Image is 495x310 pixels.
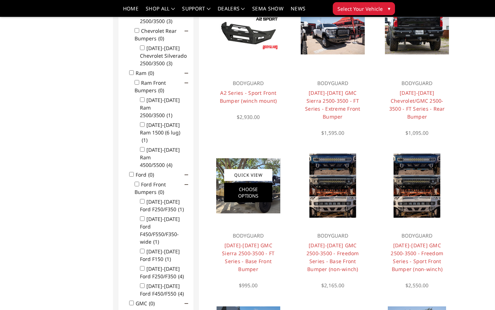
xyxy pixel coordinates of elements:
p: BODYGUARD [386,231,449,240]
label: [DATE]-[DATE] Ram 4500/5500 [140,146,180,168]
a: [DATE]-[DATE] GMC Sierra 2500-3500 - FT Series - Extreme Front Bumper [305,89,360,120]
span: (4) [178,273,184,280]
label: [DATE]-[DATE] Ford F250/F350 [140,198,188,213]
label: Ford [136,171,158,178]
span: Click to show/hide children [185,81,188,85]
span: ▾ [388,5,390,12]
a: [DATE]-[DATE] Chevrolet/GMC 2500-3500 - FT Series - Rear Bumper [389,89,445,120]
span: (1) [142,137,147,143]
a: [DATE]-[DATE] GMC 2500-3500 - Freedom Series - Base Front Bumper (non-winch) [306,242,359,273]
span: (0) [148,70,154,76]
button: Select Your Vehicle [333,2,395,15]
span: (0) [158,35,164,42]
span: (3) [167,60,172,67]
a: Support [182,6,210,17]
span: (1) [167,112,172,119]
a: [DATE]-[DATE] GMC Sierra 2500-3500 - FT Series - Base Front Bumper [222,242,274,273]
p: BODYGUARD [301,231,364,240]
label: [DATE]-[DATE] Ram 2500/3500 [140,97,180,119]
span: (0) [148,171,154,178]
label: [DATE]-[DATE] Ram 1500 (6 lug) [140,121,180,143]
span: (1) [178,206,184,213]
span: (4) [167,161,172,168]
span: $2,550.00 [405,282,428,289]
label: Ram Front Bumpers [135,79,168,94]
p: BODYGUARD [217,231,280,240]
span: $2,930.00 [237,114,260,120]
span: Click to show/hide children [185,302,188,305]
span: $995.00 [239,282,258,289]
label: Ford Front Bumpers [135,181,168,195]
span: (1) [153,238,159,245]
span: Click to show/hide children [185,29,188,33]
p: BODYGUARD [301,79,364,88]
a: SEMA Show [252,6,283,17]
span: Select Your Vehicle [337,5,383,13]
span: Click to show/hide children [185,173,188,177]
a: Dealers [218,6,245,17]
span: (0) [158,87,164,94]
a: shop all [146,6,175,17]
label: [DATE]-[DATE] Ford F450/F550 [140,283,188,297]
label: GMC [136,300,159,307]
span: Click to show/hide children [185,71,188,75]
label: Ram [136,70,158,76]
p: BODYGUARD [217,79,280,88]
span: (3) [167,18,172,25]
label: [DATE]-[DATE] Ford F150 [140,248,180,262]
label: [DATE]-[DATE] Chevrolet Silverado 2500/3500 [140,3,187,25]
span: Click to show/hide children [185,183,188,186]
p: BODYGUARD [386,79,449,88]
a: A2 Series - Sport Front Bumper (winch mount) [220,89,277,104]
span: $1,595.00 [321,129,344,136]
a: Choose Options [224,183,272,202]
label: [DATE]-[DATE] Chevrolet Silverado 2500/3500 [140,45,187,67]
label: Chevrolet Rear Bumpers [135,27,177,42]
a: Quick View [224,169,272,181]
a: News [291,6,305,17]
label: [DATE]-[DATE] Ford F250/F350 [140,265,188,280]
a: Home [123,6,138,17]
span: (0) [158,189,164,195]
span: (4) [178,290,184,297]
span: $1,095.00 [405,129,428,136]
label: [DATE]-[DATE] Ford F450/F550/F350-wide [140,216,180,245]
span: (0) [149,300,155,307]
span: (1) [165,256,171,262]
a: [DATE]-[DATE] GMC 2500-3500 - Freedom Series - Sport Front Bumper (non-winch) [391,242,443,273]
span: $2,165.00 [321,282,344,289]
